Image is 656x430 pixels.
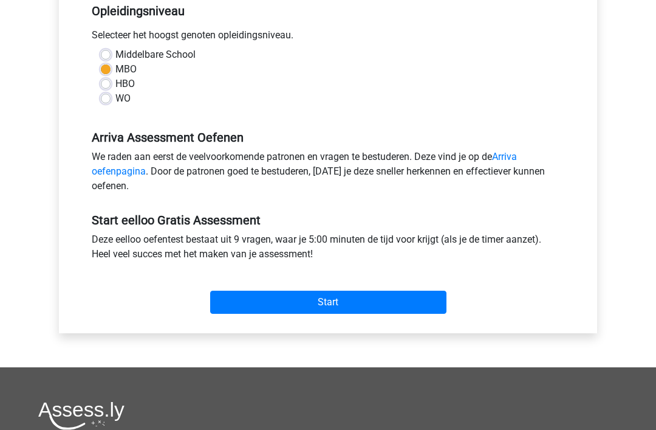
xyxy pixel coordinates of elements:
label: Middelbare School [115,48,196,63]
h5: Start eelloo Gratis Assessment [92,213,564,228]
label: WO [115,92,131,106]
label: HBO [115,77,135,92]
input: Start [210,291,446,314]
div: Selecteer het hoogst genoten opleidingsniveau. [83,29,573,48]
label: MBO [115,63,137,77]
h5: Arriva Assessment Oefenen [92,131,564,145]
div: Deze eelloo oefentest bestaat uit 9 vragen, waar je 5:00 minuten de tijd voor krijgt (als je de t... [83,233,573,267]
div: We raden aan eerst de veelvoorkomende patronen en vragen te bestuderen. Deze vind je op de . Door... [83,150,573,199]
